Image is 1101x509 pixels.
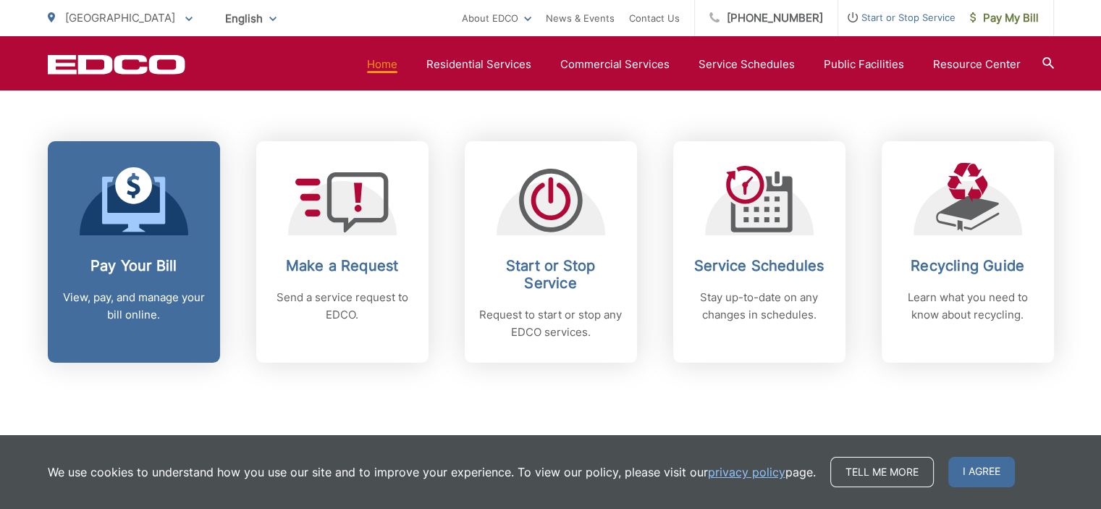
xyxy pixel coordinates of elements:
[214,6,287,31] span: English
[62,289,206,324] p: View, pay, and manage your bill online.
[560,56,670,73] a: Commercial Services
[479,257,623,292] h2: Start or Stop Service
[462,9,531,27] a: About EDCO
[271,257,414,274] h2: Make a Request
[48,463,816,481] p: We use cookies to understand how you use our site and to improve your experience. To view our pol...
[699,56,795,73] a: Service Schedules
[426,56,531,73] a: Residential Services
[708,463,785,481] a: privacy policy
[479,306,623,341] p: Request to start or stop any EDCO services.
[629,9,680,27] a: Contact Us
[546,9,615,27] a: News & Events
[933,56,1021,73] a: Resource Center
[62,257,206,274] h2: Pay Your Bill
[688,289,831,324] p: Stay up-to-date on any changes in schedules.
[48,54,185,75] a: EDCD logo. Return to the homepage.
[824,56,904,73] a: Public Facilities
[673,141,845,363] a: Service Schedules Stay up-to-date on any changes in schedules.
[48,141,220,363] a: Pay Your Bill View, pay, and manage your bill online.
[688,257,831,274] h2: Service Schedules
[367,56,397,73] a: Home
[256,141,429,363] a: Make a Request Send a service request to EDCO.
[271,289,414,324] p: Send a service request to EDCO.
[65,11,175,25] span: [GEOGRAPHIC_DATA]
[970,9,1039,27] span: Pay My Bill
